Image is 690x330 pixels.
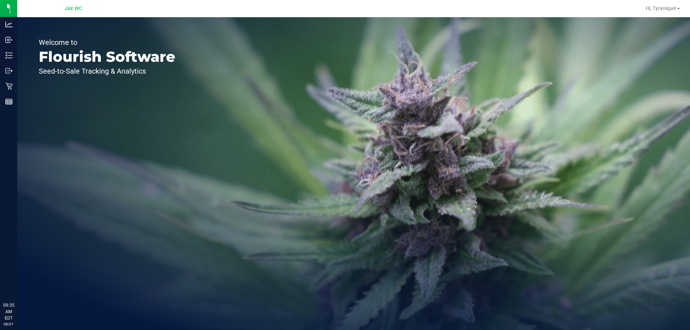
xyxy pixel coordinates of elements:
p: 08/21 [3,321,14,327]
inline-svg: Outbound [5,67,13,74]
inline-svg: Inventory [5,52,13,59]
p: 09:35 AM EDT [3,302,14,321]
p: Welcome to [39,39,175,46]
p: Flourish Software [39,50,175,64]
span: Hi, Tyranique! [646,5,676,11]
span: Jax WC [65,5,82,11]
inline-svg: Retail [5,83,13,90]
inline-svg: Inbound [5,36,13,43]
iframe: Resource center [7,273,29,294]
p: Seed-to-Sale Tracking & Analytics [39,68,175,75]
inline-svg: Analytics [5,21,13,28]
inline-svg: Reports [5,98,13,105]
